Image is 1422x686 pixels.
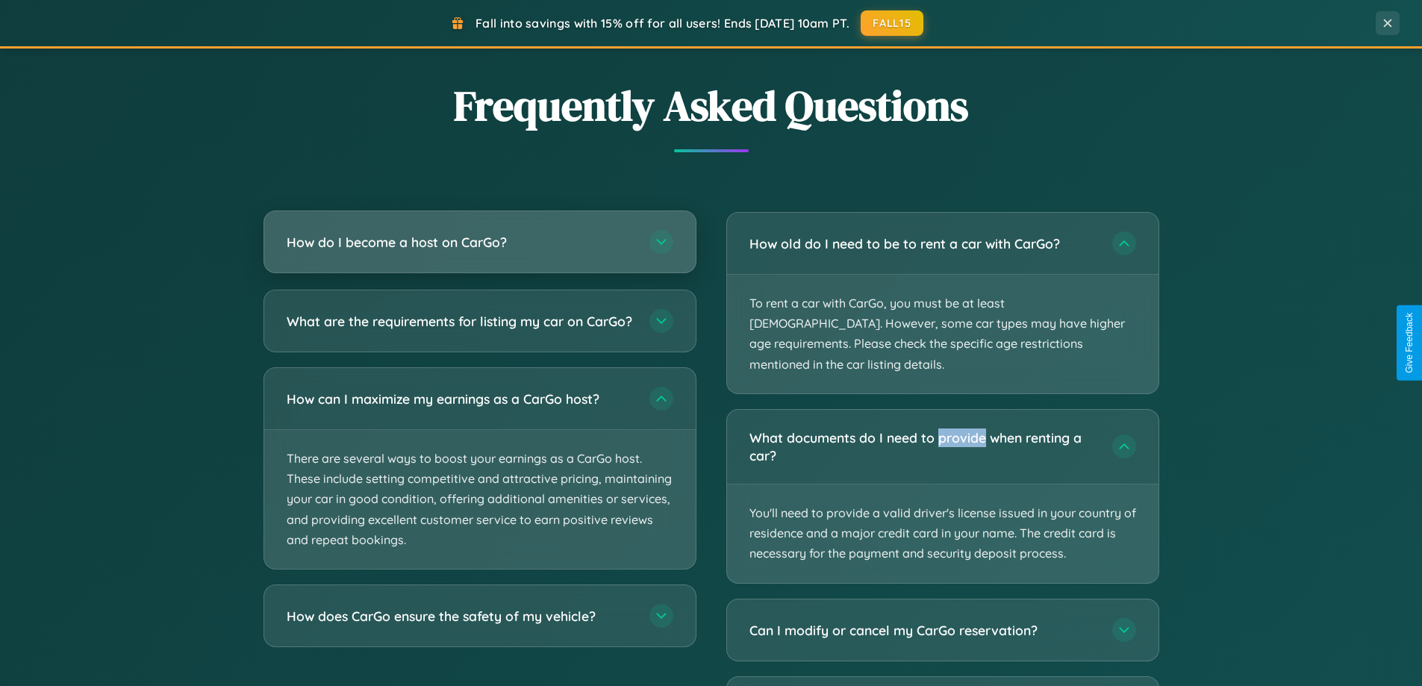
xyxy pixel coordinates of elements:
[263,77,1159,134] h2: Frequently Asked Questions
[727,275,1159,393] p: To rent a car with CarGo, you must be at least [DEMOGRAPHIC_DATA]. However, some car types may ha...
[749,620,1097,639] h3: Can I modify or cancel my CarGo reservation?
[264,430,696,569] p: There are several ways to boost your earnings as a CarGo host. These include setting competitive ...
[749,428,1097,465] h3: What documents do I need to provide when renting a car?
[287,312,634,331] h3: What are the requirements for listing my car on CarGo?
[287,390,634,408] h3: How can I maximize my earnings as a CarGo host?
[749,234,1097,253] h3: How old do I need to be to rent a car with CarGo?
[861,10,923,36] button: FALL15
[475,16,849,31] span: Fall into savings with 15% off for all users! Ends [DATE] 10am PT.
[287,607,634,626] h3: How does CarGo ensure the safety of my vehicle?
[1404,313,1415,373] div: Give Feedback
[287,233,634,252] h3: How do I become a host on CarGo?
[727,484,1159,583] p: You'll need to provide a valid driver's license issued in your country of residence and a major c...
